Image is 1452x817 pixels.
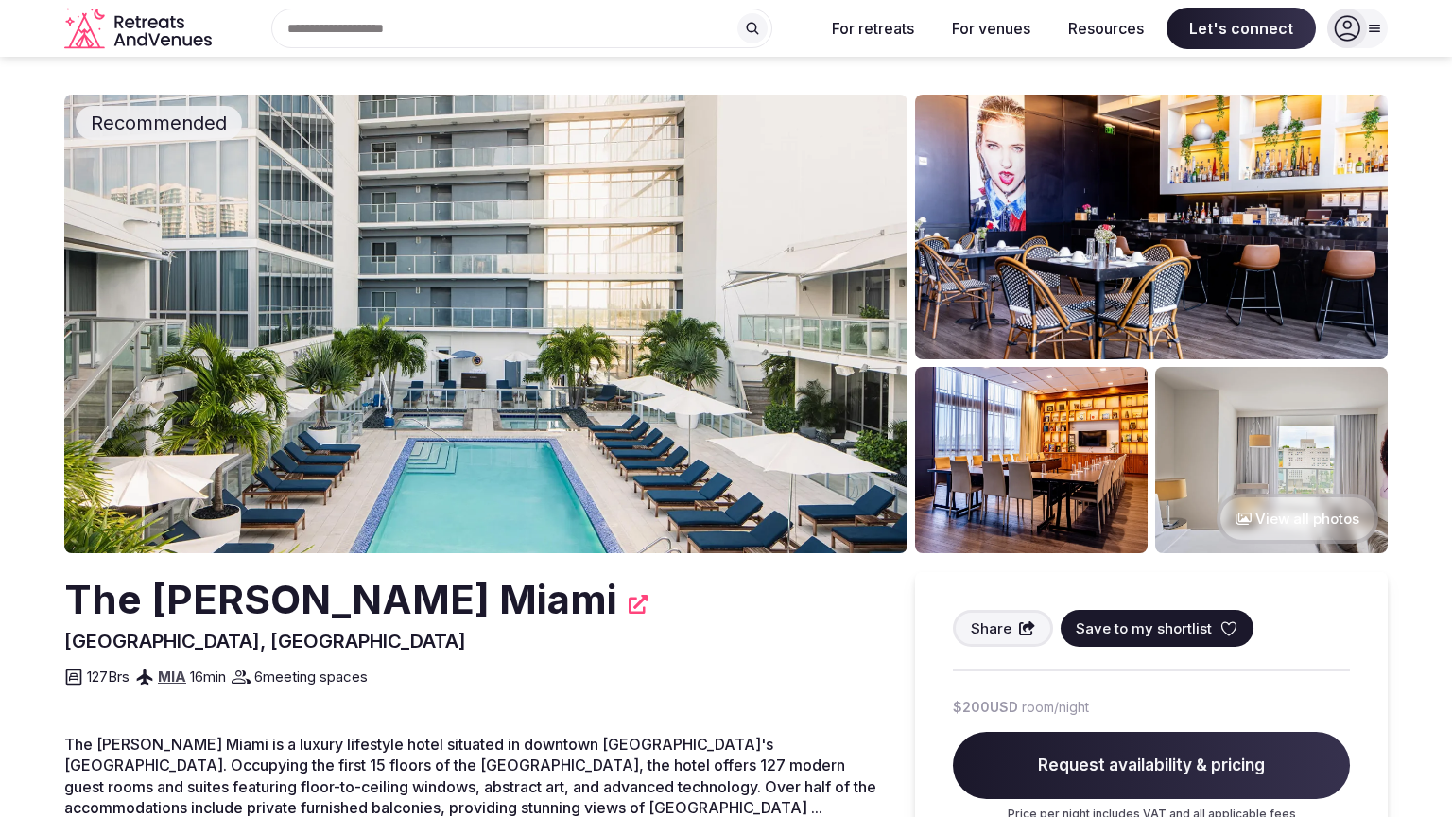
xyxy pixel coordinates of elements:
[953,732,1350,800] span: Request availability & pricing
[915,367,1148,553] img: Venue gallery photo
[87,667,130,687] span: 127 Brs
[64,630,466,652] span: [GEOGRAPHIC_DATA], [GEOGRAPHIC_DATA]
[1155,367,1388,553] img: Venue gallery photo
[64,8,216,50] a: Visit the homepage
[953,698,1018,717] span: $200 USD
[817,8,929,49] button: For retreats
[1217,494,1378,544] button: View all photos
[953,610,1053,647] button: Share
[64,735,876,817] span: The [PERSON_NAME] Miami is a luxury lifestyle hotel situated in downtown [GEOGRAPHIC_DATA]'s [GEO...
[190,667,226,687] span: 16 min
[915,95,1388,359] img: Venue gallery photo
[64,95,907,553] img: Venue cover photo
[158,668,186,686] a: MIA
[254,667,368,687] span: 6 meeting spaces
[1167,8,1316,49] span: Let's connect
[1076,618,1212,638] span: Save to my shortlist
[76,106,242,140] div: Recommended
[1061,610,1253,647] button: Save to my shortlist
[971,618,1011,638] span: Share
[64,572,617,628] h2: The [PERSON_NAME] Miami
[937,8,1046,49] button: For venues
[64,8,216,50] svg: Retreats and Venues company logo
[1022,698,1089,717] span: room/night
[83,110,234,136] span: Recommended
[1053,8,1159,49] button: Resources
